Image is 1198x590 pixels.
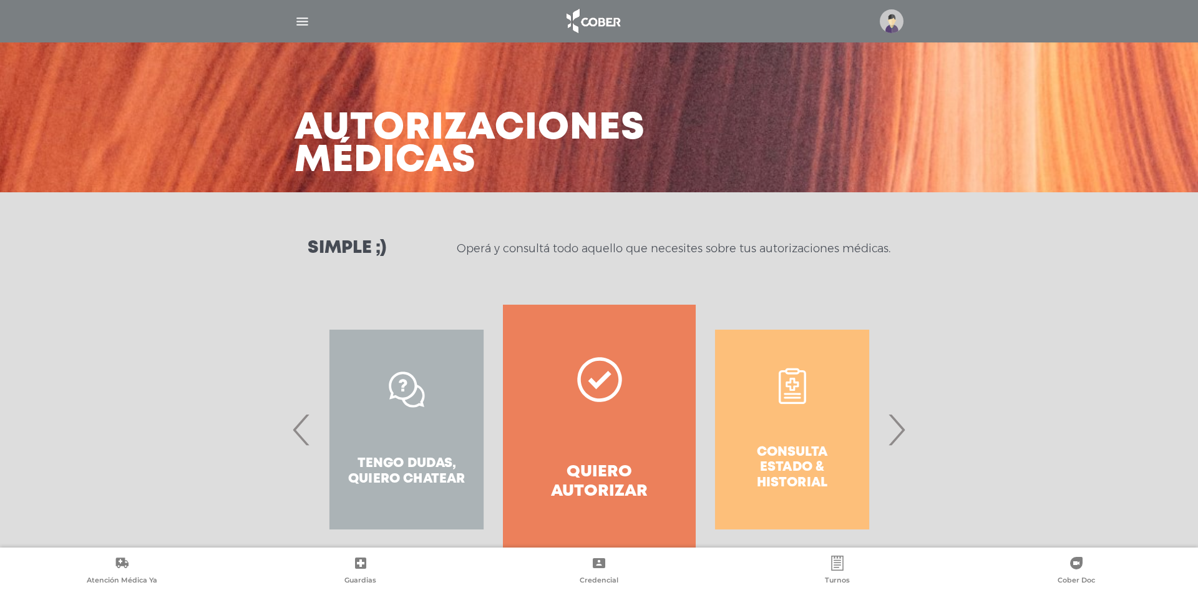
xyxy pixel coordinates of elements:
span: Guardias [344,576,376,587]
img: logo_cober_home-white.png [560,6,625,36]
a: Credencial [480,556,718,588]
span: Credencial [580,576,618,587]
a: Turnos [718,556,957,588]
a: Guardias [241,556,479,588]
a: Cober Doc [957,556,1196,588]
a: Quiero autorizar [503,305,696,554]
span: Turnos [825,576,850,587]
span: Next [884,396,908,463]
p: Operá y consultá todo aquello que necesites sobre tus autorizaciones médicas. [457,241,890,256]
img: Cober_menu-lines-white.svg [295,14,310,29]
span: Cober Doc [1058,576,1095,587]
a: Atención Médica Ya [2,556,241,588]
span: Previous [290,396,314,463]
h4: Quiero autorizar [525,463,673,501]
h3: Simple ;) [308,240,386,257]
span: Atención Médica Ya [87,576,157,587]
h3: Autorizaciones médicas [295,112,645,177]
img: profile-placeholder.svg [880,9,903,33]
